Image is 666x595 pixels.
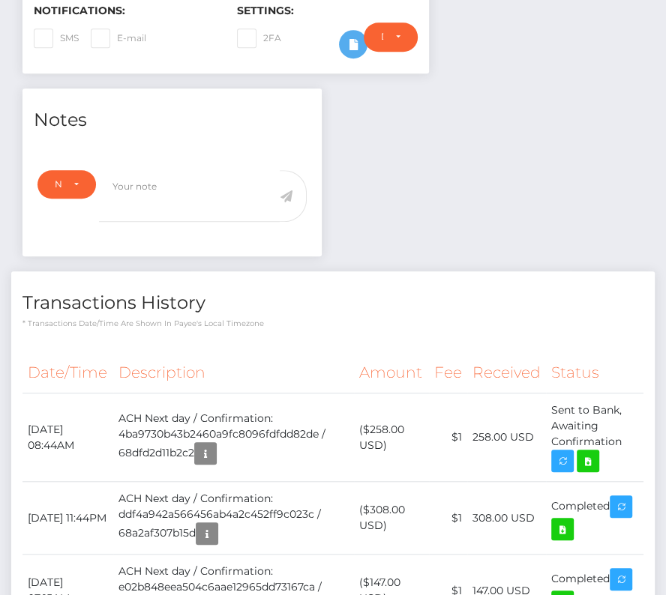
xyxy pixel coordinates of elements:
label: SMS [34,28,79,48]
td: Completed [546,482,643,555]
td: $1 [429,482,467,555]
td: ACH Next day / Confirmation: 4ba9730b43b2460a9fc8096fdfdd82de / 68dfd2d11b2c2 [113,393,354,482]
td: Sent to Bank, Awaiting Confirmation [546,393,643,482]
th: Description [113,352,354,393]
label: E-mail [91,28,146,48]
td: [DATE] 08:44AM [22,393,113,482]
h6: Notifications: [34,4,214,17]
td: $1 [429,393,467,482]
th: Amount [354,352,429,393]
div: Note Type [55,178,61,190]
th: Fee [429,352,467,393]
td: 308.00 USD [467,482,546,555]
td: [DATE] 11:44PM [22,482,113,555]
td: ($258.00 USD) [354,393,429,482]
button: Note Type [37,170,96,199]
label: 2FA [237,28,281,48]
td: ($308.00 USD) [354,482,429,555]
h6: Settings: [237,4,418,17]
th: Status [546,352,643,393]
h4: Transactions History [22,290,643,316]
h4: Notes [34,107,310,133]
div: Do not require [381,31,383,43]
td: ACH Next day / Confirmation: ddf4a942a566456ab4a2c452ff9c023c / 68a2af307b15d [113,482,354,555]
button: Do not require [364,22,418,51]
th: Received [467,352,546,393]
p: * Transactions date/time are shown in payee's local timezone [22,318,643,329]
th: Date/Time [22,352,113,393]
td: 258.00 USD [467,393,546,482]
